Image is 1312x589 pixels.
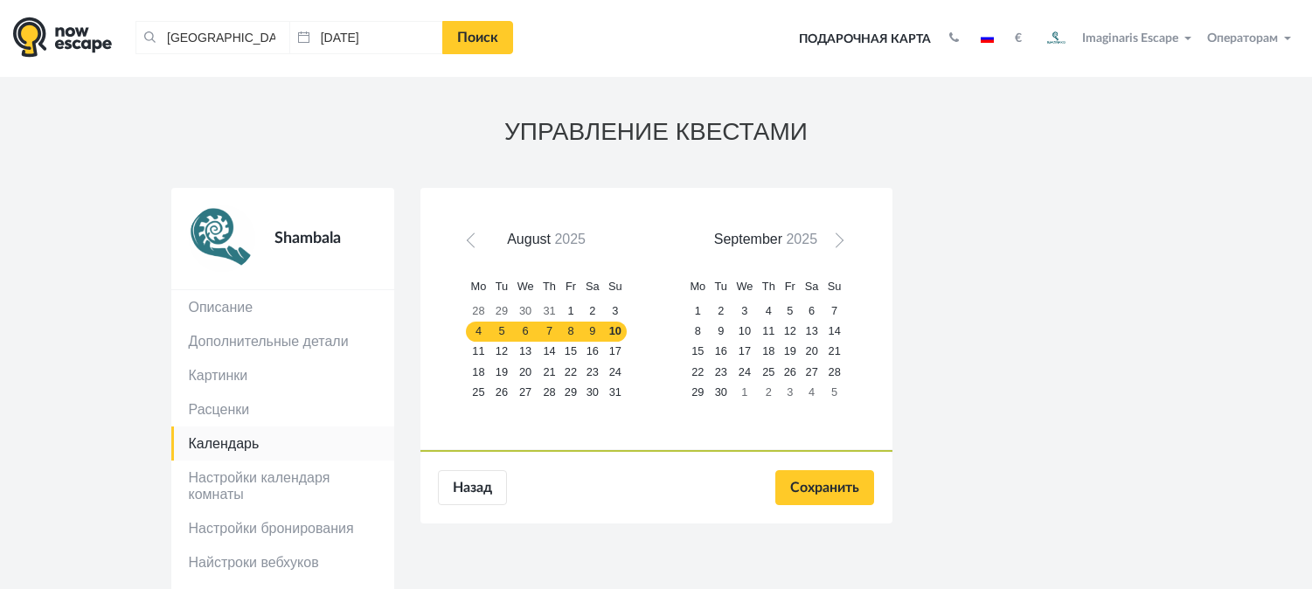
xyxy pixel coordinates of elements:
a: 3 [604,301,627,322]
a: 21 [538,362,560,382]
span: 2025 [786,232,817,246]
a: Картинки [171,358,394,392]
a: 2 [758,382,780,402]
a: 30 [581,382,604,402]
a: 26 [491,382,513,402]
a: Назад [438,470,507,505]
a: Календарь [171,426,394,461]
a: Расценки [171,392,394,426]
a: 8 [685,322,710,342]
span: Prev [469,237,483,251]
span: Tuesday [496,280,508,293]
span: Wednesday [517,280,534,293]
a: 3 [780,382,801,402]
a: 10 [604,322,627,342]
a: 7 [823,301,846,322]
a: 5 [491,322,513,342]
span: Sunday [608,280,622,293]
a: 22 [685,362,710,382]
a: 31 [538,301,560,322]
a: 25 [758,362,780,382]
a: 18 [758,342,780,362]
span: August [507,232,551,246]
a: 1 [732,382,758,402]
a: 13 [801,322,823,342]
span: Monday [471,280,487,293]
span: Imaginaris Escape [1082,29,1178,45]
input: Город или название квеста [135,21,289,54]
a: 5 [823,382,846,402]
span: Monday [690,280,705,293]
span: Saturday [586,280,600,293]
a: 10 [732,322,758,342]
a: 16 [710,342,732,362]
a: 11 [758,322,780,342]
a: 14 [538,342,560,362]
a: 25 [466,382,490,402]
span: Операторам [1207,32,1278,45]
a: Поиск [442,21,513,54]
a: 27 [801,362,823,382]
a: 20 [801,342,823,362]
a: Prev [463,232,489,257]
h3: УПРАВЛЕНИЕ КВЕСТАМИ [171,119,1142,146]
a: 9 [710,322,732,342]
span: Sunday [828,280,842,293]
a: 22 [560,362,581,382]
a: 30 [512,301,538,322]
span: Friday [566,280,576,293]
a: 19 [491,362,513,382]
button: Imaginaris Escape [1035,21,1199,56]
a: 14 [823,322,846,342]
span: Wednesday [736,280,753,293]
a: 24 [732,362,758,382]
button: € [1006,30,1031,47]
a: 28 [538,382,560,402]
a: 1 [685,301,710,322]
a: 4 [466,322,490,342]
a: 20 [512,362,538,382]
a: 30 [710,382,732,402]
span: Next [829,237,843,251]
strong: € [1015,32,1022,45]
a: 26 [780,362,801,382]
a: 12 [780,322,801,342]
a: Next [823,232,849,257]
a: 18 [466,362,490,382]
a: 9 [581,322,604,342]
a: 4 [801,382,823,402]
a: 15 [685,342,710,362]
a: Описание [171,290,394,324]
button: Операторам [1203,30,1299,47]
a: 23 [710,362,732,382]
a: 15 [560,342,581,362]
a: 3 [732,301,758,322]
a: 1 [560,301,581,322]
a: 13 [512,342,538,362]
a: Найстроки вебхуков [171,545,394,579]
a: 6 [801,301,823,322]
span: 2025 [554,232,586,246]
a: 28 [823,362,846,382]
a: 2 [581,301,604,322]
span: Friday [785,280,795,293]
a: 8 [560,322,581,342]
a: Дополнительные детали [171,324,394,358]
span: Thursday [543,280,556,293]
a: 24 [604,362,627,382]
a: 5 [780,301,801,322]
a: 23 [581,362,604,382]
img: ru.jpg [981,34,994,43]
a: 16 [581,342,604,362]
a: Настройки бронирования [171,511,394,545]
a: Подарочная карта [793,20,937,59]
span: Saturday [805,280,819,293]
a: 29 [491,301,513,322]
img: logo [13,17,112,58]
input: Сохранить [775,470,874,505]
a: 31 [604,382,627,402]
span: Tuesday [715,280,727,293]
a: 29 [685,382,710,402]
a: 4 [758,301,780,322]
a: 2 [710,301,732,322]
